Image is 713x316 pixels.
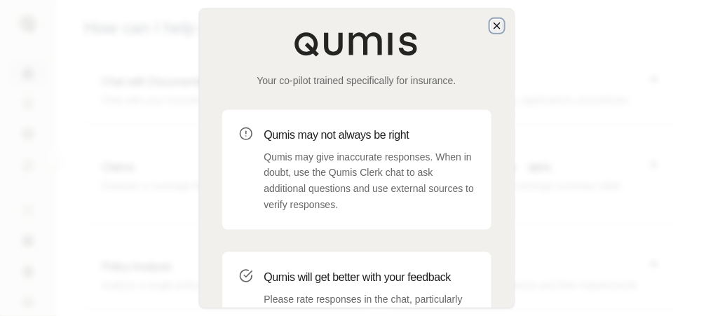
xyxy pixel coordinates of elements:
[222,73,491,87] p: Your co-pilot trained specifically for insurance.
[264,126,475,143] h3: Qumis may not always be right
[264,149,475,212] p: Qumis may give inaccurate responses. When in doubt, use the Qumis Clerk chat to ask additional qu...
[264,268,475,285] h3: Qumis will get better with your feedback
[294,31,420,56] img: Qumis Logo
